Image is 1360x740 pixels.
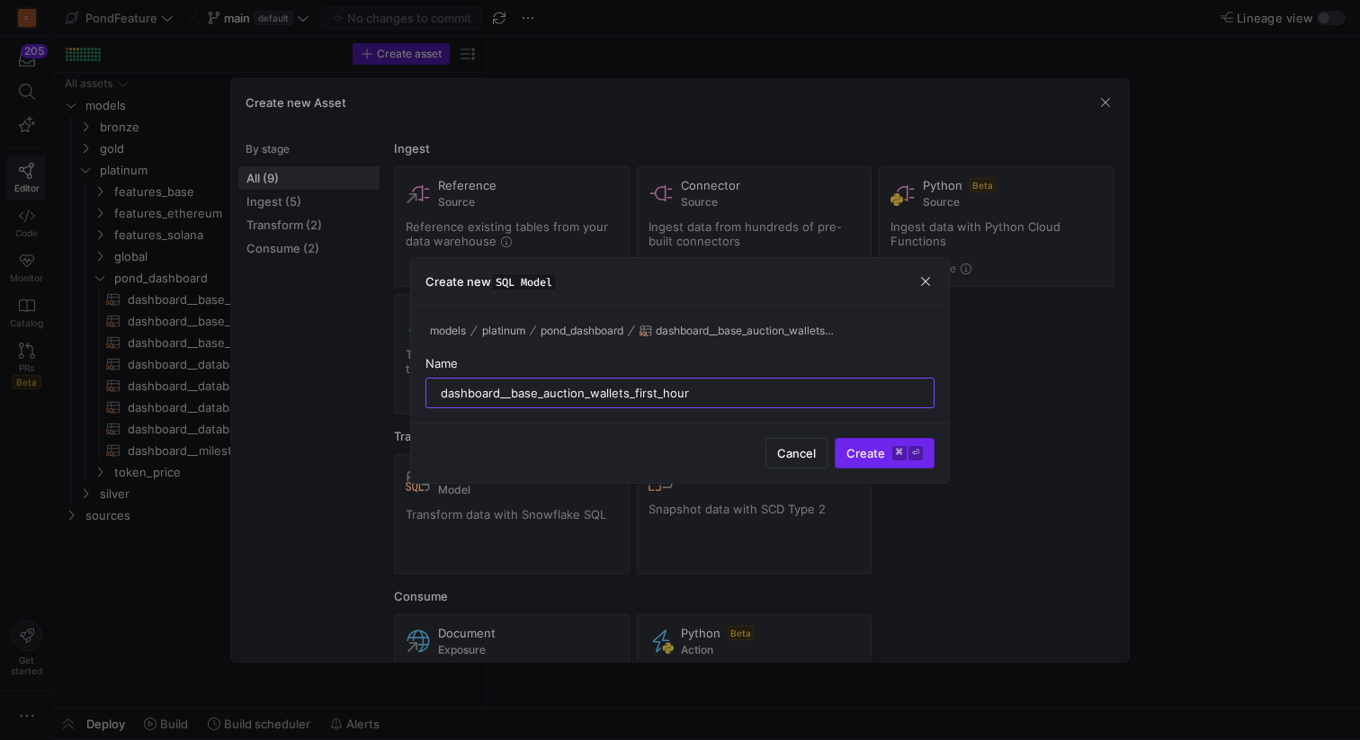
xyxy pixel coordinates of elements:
span: Name [425,356,458,370]
kbd: ⏎ [908,446,923,460]
button: models [425,320,470,342]
span: platinum [482,325,525,337]
h3: Create new [425,274,557,289]
span: SQL Model [491,273,557,291]
button: platinum [478,320,530,342]
kbd: ⌘ [892,446,907,460]
span: Create [846,446,923,460]
span: models [430,325,466,337]
button: pond_dashboard [536,320,628,342]
button: Create⌘⏎ [835,438,935,468]
button: dashboard__base_auction_wallets_first_hour [635,320,842,342]
span: dashboard__base_auction_wallets_first_hour [656,325,837,337]
span: Cancel [777,446,816,460]
span: pond_dashboard [541,325,623,337]
button: Cancel [765,438,828,468]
